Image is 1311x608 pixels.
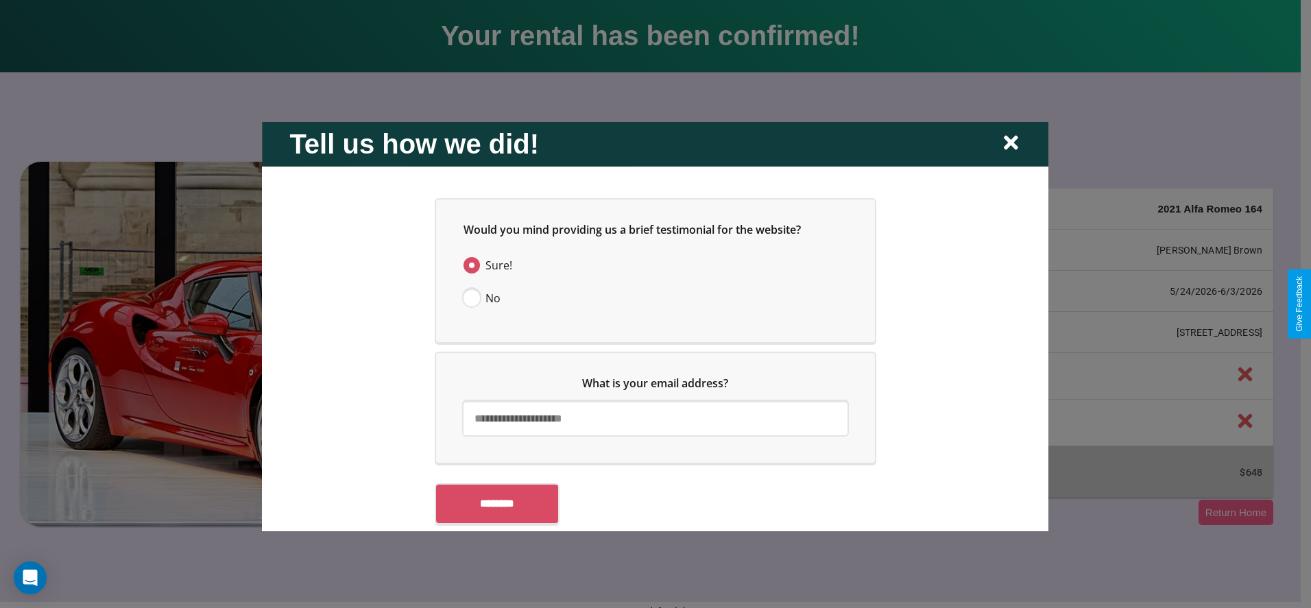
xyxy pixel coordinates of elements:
[289,128,539,159] h2: Tell us how we did!
[1295,276,1304,332] div: Give Feedback
[485,289,501,306] span: No
[583,375,729,390] span: What is your email address?
[14,561,47,594] div: Open Intercom Messenger
[464,221,801,236] span: Would you mind providing us a brief testimonial for the website?
[485,256,512,273] span: Sure!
